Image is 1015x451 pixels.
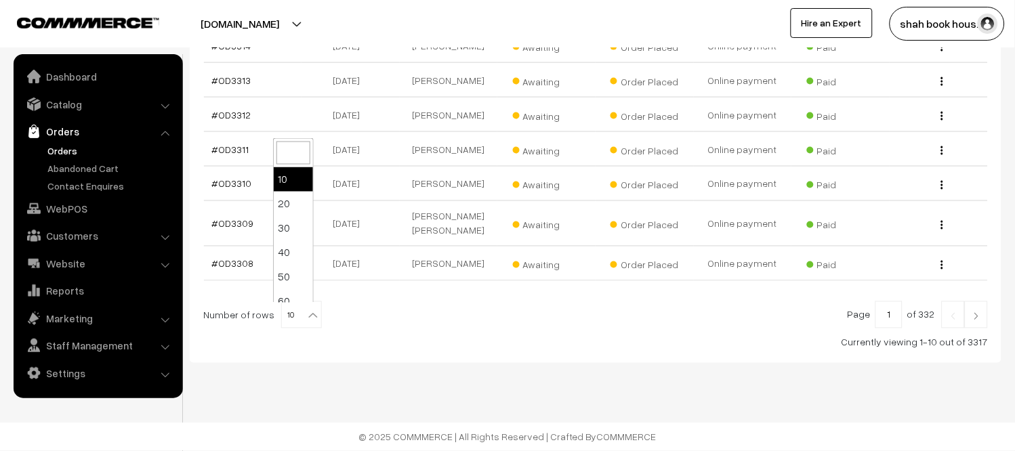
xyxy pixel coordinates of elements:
img: user [978,14,998,34]
a: #OD3313 [212,74,251,86]
span: Paid [807,140,875,158]
td: [PERSON_NAME] [PERSON_NAME] [400,201,498,246]
a: #OD3314 [212,40,251,51]
span: Number of rows [203,308,274,322]
span: Awaiting [513,215,581,232]
td: [DATE] [302,98,400,132]
img: Menu [941,261,943,270]
span: Awaiting [513,175,581,192]
a: COMMMERCE [597,431,657,443]
td: [PERSON_NAME] [400,246,498,281]
td: [DATE] [302,167,400,201]
td: Online payment [694,201,792,246]
td: Online payment [694,132,792,167]
span: 10 [282,302,321,329]
span: Awaiting [513,106,581,123]
img: Left [947,312,959,320]
li: 60 [274,289,313,314]
button: [DOMAIN_NAME] [153,7,327,41]
a: #OD3309 [212,218,254,230]
a: Hire an Expert [791,8,873,38]
span: Order Placed [610,175,678,192]
a: Staff Management [17,333,178,358]
td: [DATE] [302,132,400,167]
a: Reports [17,278,178,303]
span: Page [848,309,871,320]
a: Dashboard [17,64,178,89]
a: Customers [17,223,178,248]
img: COMMMERCE [17,18,159,28]
td: [DATE] [302,246,400,281]
a: Orders [17,119,178,144]
span: Paid [807,215,875,232]
a: Marketing [17,306,178,330]
img: Right [970,312,982,320]
img: Menu [941,181,943,190]
li: 50 [274,265,313,289]
a: #OD3310 [212,178,252,190]
span: 10 [281,301,322,328]
li: 20 [274,192,313,216]
span: Order Placed [610,255,678,272]
li: 40 [274,240,313,265]
span: Awaiting [513,255,581,272]
img: Menu [941,77,943,86]
li: 10 [274,167,313,192]
td: [PERSON_NAME] [400,167,498,201]
td: [PERSON_NAME] [400,98,498,132]
td: [DATE] [302,63,400,98]
a: Settings [17,361,178,385]
td: Online payment [694,246,792,281]
td: [DATE] [302,201,400,246]
td: [PERSON_NAME] [400,132,498,167]
a: WebPOS [17,196,178,221]
span: Paid [807,71,875,89]
a: Abandoned Cart [44,161,178,175]
a: Contact Enquires [44,179,178,193]
img: Menu [941,146,943,155]
a: #OD3311 [212,144,249,155]
img: Menu [941,112,943,121]
td: Online payment [694,98,792,132]
span: of 332 [907,309,935,320]
li: 30 [274,216,313,240]
a: Catalog [17,92,178,116]
span: Awaiting [513,71,581,89]
td: Online payment [694,63,792,98]
a: COMMMERCE [17,14,136,30]
img: Menu [941,221,943,230]
a: #OD3308 [212,258,254,270]
span: Order Placed [610,140,678,158]
td: Online payment [694,167,792,201]
span: Awaiting [513,140,581,158]
span: Paid [807,106,875,123]
a: Website [17,251,178,276]
span: Paid [807,255,875,272]
div: Currently viewing 1-10 out of 3317 [203,335,988,349]
button: shah book hous… [890,7,1005,41]
a: #OD3312 [212,109,251,121]
span: Order Placed [610,71,678,89]
span: Order Placed [610,106,678,123]
a: Orders [44,144,178,158]
span: Paid [807,175,875,192]
td: [PERSON_NAME] [400,63,498,98]
span: Order Placed [610,215,678,232]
